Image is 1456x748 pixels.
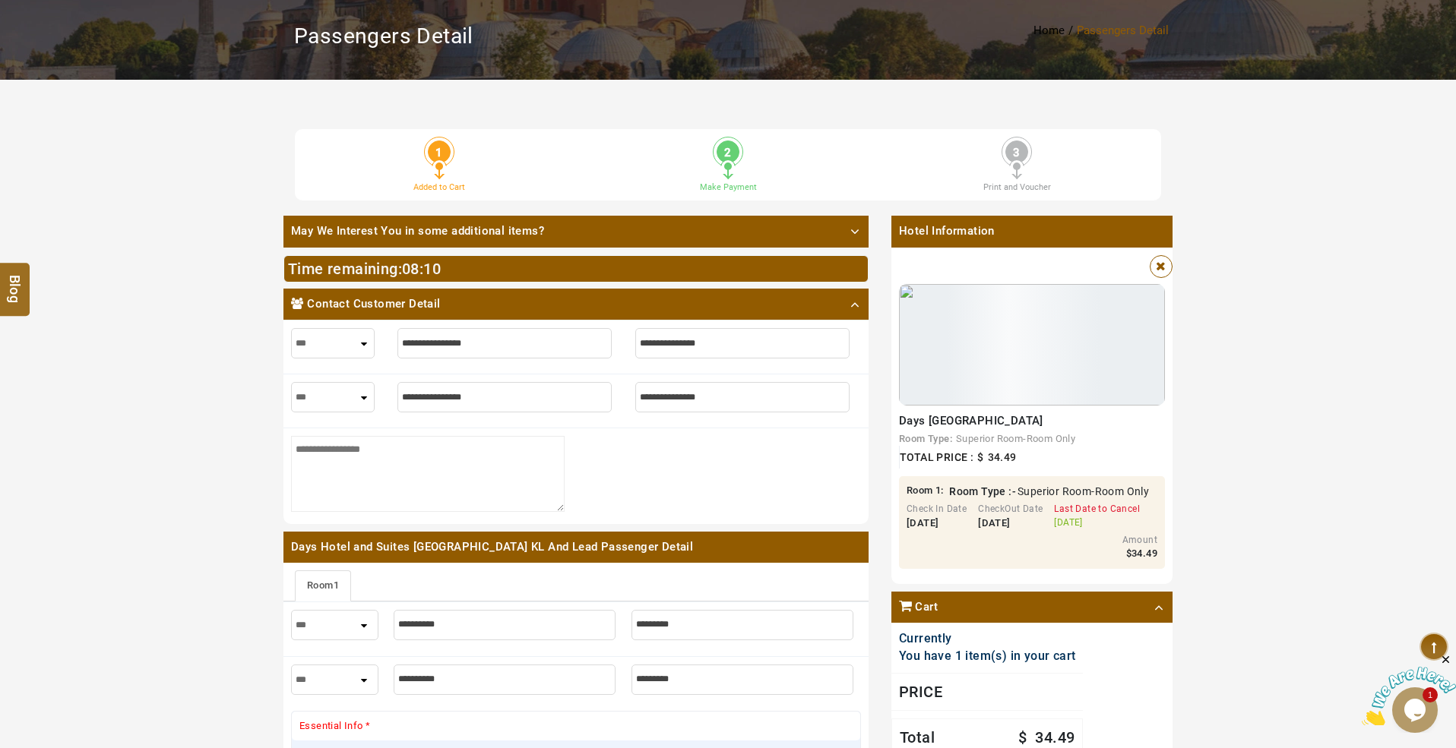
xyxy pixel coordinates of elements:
span: Time remaining: [288,260,402,278]
img: dr3C0IbY_d2b5ca33bd970f64a6301fa75ae2eb22.png [899,284,1165,406]
span: Room [907,484,933,496]
a: Superior Room-Room Only [956,433,1079,444]
a: Room [295,570,351,601]
div: Price [891,673,1083,712]
div: [DATE] [978,516,1043,531]
span: 08 [402,260,419,278]
span: 1 [428,140,451,163]
span: 1 [935,484,941,496]
span: 34.49 [988,451,1017,463]
span: Superior Room-Room Only [956,433,1075,444]
span: 2 [717,140,739,163]
h3: Make Payment [595,182,861,192]
span: Superior Room-Room Only [1018,484,1149,499]
span: Currently You have 1 item(s) in your cart [899,631,1075,663]
span: Days [GEOGRAPHIC_DATA] [899,414,1043,428]
span: Contact Customer Detail [307,296,440,312]
div: Check In Date [907,503,967,516]
span: Hotel Information [891,216,1173,247]
li: Passengers Detail [1077,24,1169,37]
h3: Added to Cart [306,182,572,192]
span: 34.49 [1035,728,1075,746]
a: May We Interest You in some additional items? [283,216,869,247]
span: $ [1018,728,1027,746]
span: 3 [1005,140,1028,163]
span: $ [1126,548,1132,559]
div: Amount [1081,534,1157,547]
span: : [402,260,441,278]
h2: Passengers Detail [294,19,473,49]
span: 10 [423,260,441,278]
span: 1 [334,579,339,591]
div: Essential Info * [292,712,860,741]
span: Blog [5,275,25,288]
span: Days Hotel and Suites [GEOGRAPHIC_DATA] KL And Lead Passenger Detail [283,532,869,563]
div: CheckOut Date [978,503,1043,516]
span: Cart [915,599,938,615]
span: $ [977,451,983,463]
span: Total Price : [900,451,973,463]
span: : [907,484,944,499]
b: Room Type: [899,433,952,444]
div: [DATE] [907,516,967,531]
iframe: chat widget [1362,653,1456,725]
h3: Print and Voucher [884,182,1150,192]
a: Home [1033,24,1068,37]
b: Room Type :- [949,485,1016,497]
div: [DATE] [1054,516,1140,529]
div: Last Date to Cancel [1054,503,1140,516]
span: 34.49 [1132,548,1157,559]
